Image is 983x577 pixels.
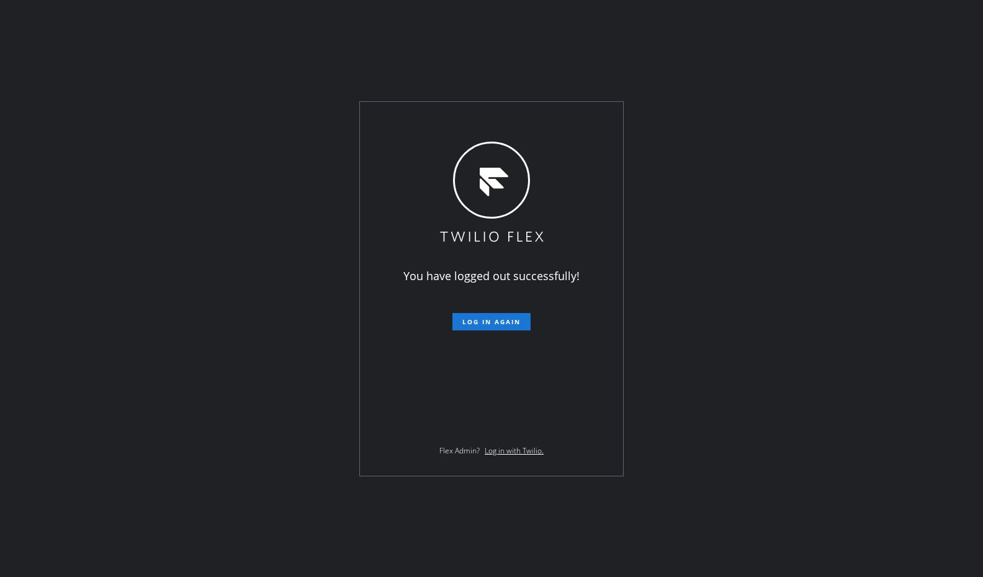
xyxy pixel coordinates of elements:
[403,268,580,283] span: You have logged out successfully!
[485,445,544,456] a: Log in with Twilio.
[462,317,521,326] span: Log in again
[452,313,531,330] button: Log in again
[439,445,480,456] span: Flex Admin?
